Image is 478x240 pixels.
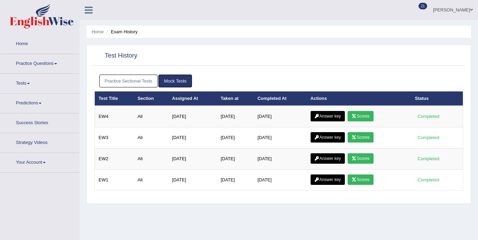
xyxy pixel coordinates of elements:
[134,170,168,191] td: All
[415,134,442,141] div: Completed
[254,91,306,106] th: Completed At
[311,111,345,121] a: Answer key
[415,155,442,162] div: Completed
[134,106,168,127] td: All
[95,127,134,148] td: EW3
[95,148,134,170] td: EW2
[307,91,411,106] th: Actions
[311,132,345,143] a: Answer key
[419,3,427,9] span: 21
[158,75,192,87] a: Mock Tests
[348,111,373,121] a: Scores
[0,74,79,91] a: Tests
[217,127,254,148] td: [DATE]
[92,29,104,34] a: Home
[217,91,254,106] th: Taken at
[254,127,306,148] td: [DATE]
[134,148,168,170] td: All
[217,170,254,191] td: [DATE]
[168,127,217,148] td: [DATE]
[0,153,79,170] a: Your Account
[168,106,217,127] td: [DATE]
[168,170,217,191] td: [DATE]
[0,94,79,111] a: Predictions
[311,153,345,164] a: Answer key
[0,113,79,131] a: Success Stories
[95,91,134,106] th: Test Title
[311,174,345,185] a: Answer key
[0,34,79,52] a: Home
[348,153,373,164] a: Scores
[105,28,138,35] li: Exam History
[254,106,306,127] td: [DATE]
[168,91,217,106] th: Assigned At
[0,133,79,151] a: Strategy Videos
[217,106,254,127] td: [DATE]
[0,54,79,71] a: Practice Questions
[94,51,137,61] h2: Test History
[415,113,442,120] div: Completed
[134,127,168,148] td: All
[348,174,373,185] a: Scores
[411,91,463,106] th: Status
[254,170,306,191] td: [DATE]
[95,170,134,191] td: EW1
[217,148,254,170] td: [DATE]
[348,132,373,143] a: Scores
[415,176,442,183] div: Completed
[168,148,217,170] td: [DATE]
[95,106,134,127] td: EW4
[134,91,168,106] th: Section
[99,75,158,87] a: Practice Sectional Tests
[254,148,306,170] td: [DATE]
